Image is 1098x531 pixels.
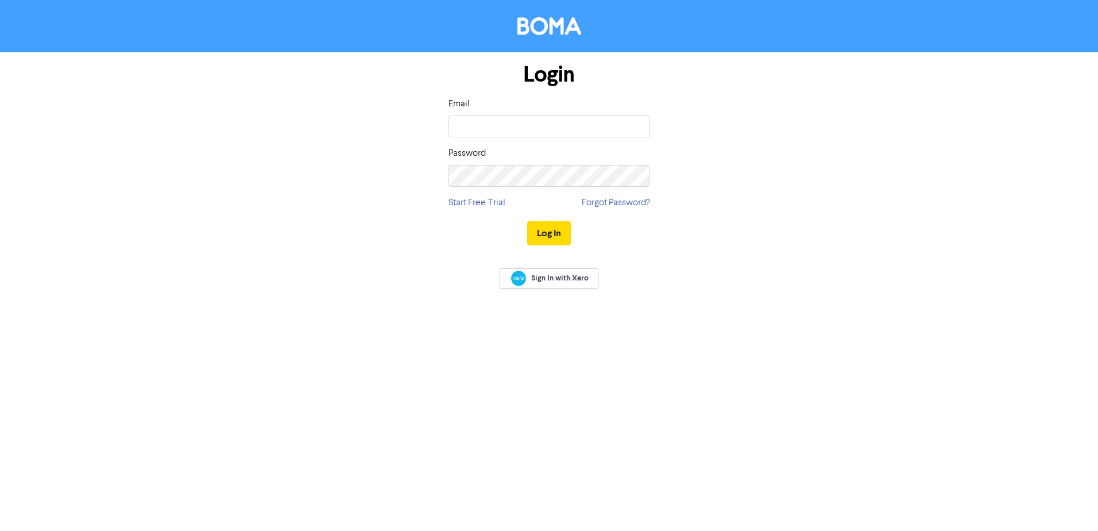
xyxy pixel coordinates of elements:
[582,196,649,210] a: Forgot Password?
[527,221,571,245] button: Log In
[449,61,649,88] h1: Login
[500,268,598,288] a: Sign In with Xero
[517,17,581,35] img: BOMA Logo
[449,97,470,111] label: Email
[449,147,486,160] label: Password
[511,271,526,286] img: Xero logo
[531,273,589,283] span: Sign In with Xero
[449,196,505,210] a: Start Free Trial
